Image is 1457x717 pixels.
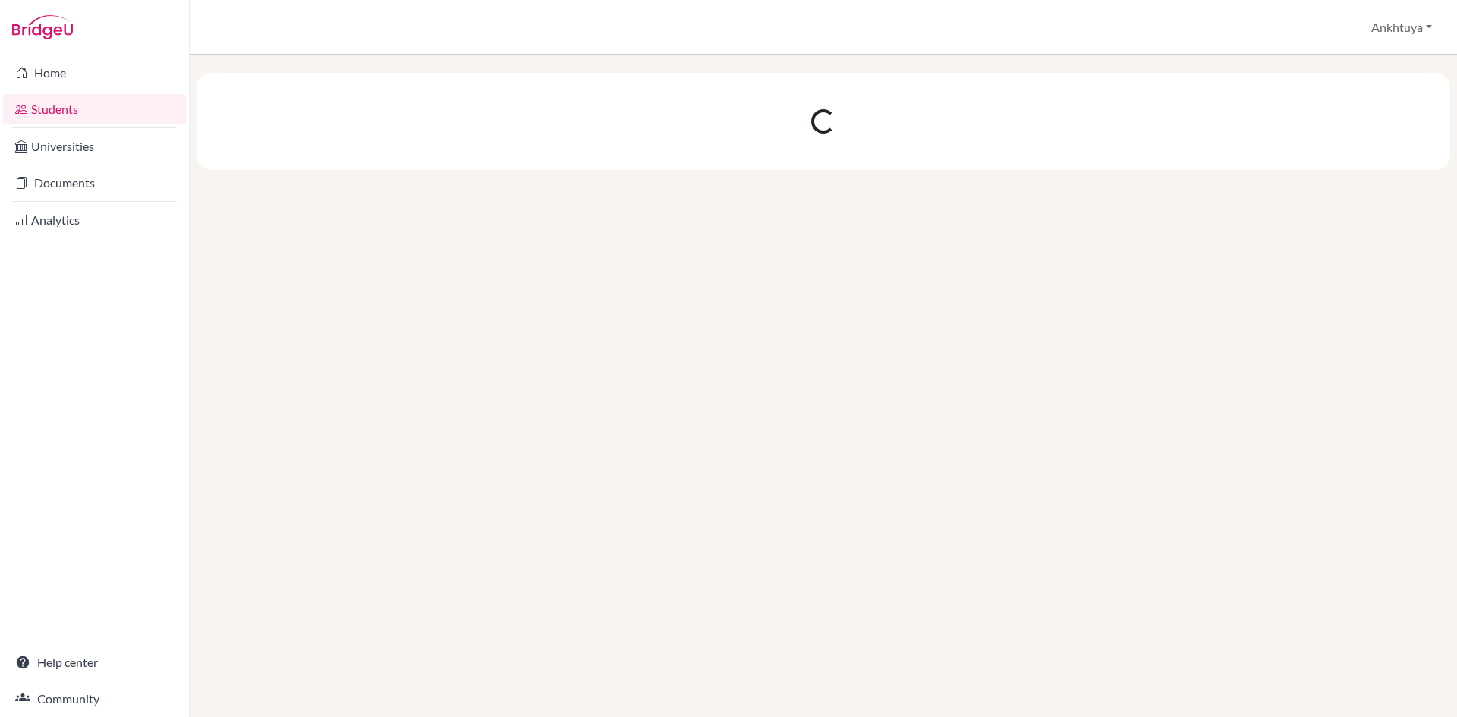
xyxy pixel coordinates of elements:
a: Home [3,58,186,88]
img: Bridge-U [12,15,73,39]
a: Help center [3,647,186,678]
button: Ankhtuya [1364,13,1439,42]
a: Universities [3,131,186,162]
a: Documents [3,168,186,198]
a: Students [3,94,186,124]
a: Analytics [3,205,186,235]
a: Community [3,684,186,714]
